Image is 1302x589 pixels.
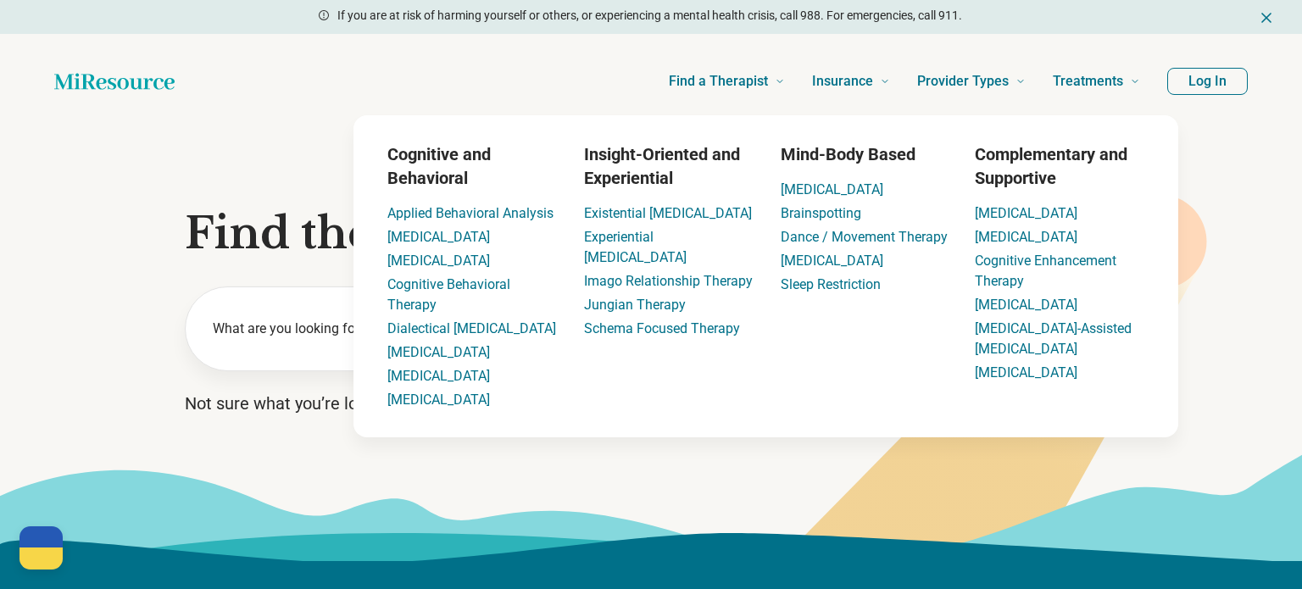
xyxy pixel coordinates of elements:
[781,229,948,245] a: Dance / Movement Therapy
[669,47,785,115] a: Find a Therapist
[387,205,554,221] a: Applied Behavioral Analysis
[975,364,1077,381] a: [MEDICAL_DATA]
[975,142,1144,190] h3: Complementary and Supportive
[781,205,861,221] a: Brainspotting
[387,392,490,408] a: [MEDICAL_DATA]
[1258,7,1275,27] button: Dismiss
[812,69,873,93] span: Insurance
[1053,47,1140,115] a: Treatments
[781,142,948,166] h3: Mind-Body Based
[387,368,490,384] a: [MEDICAL_DATA]
[1053,69,1123,93] span: Treatments
[185,208,1117,259] h1: Find the right mental health care for you
[1167,68,1248,95] button: Log In
[213,319,498,339] label: What are you looking for?
[975,320,1132,357] a: [MEDICAL_DATA]-Assisted [MEDICAL_DATA]
[812,47,890,115] a: Insurance
[584,205,752,221] a: Existential [MEDICAL_DATA]
[337,7,962,25] p: If you are at risk of harming yourself or others, or experiencing a mental health crisis, call 98...
[975,253,1116,289] a: Cognitive Enhancement Therapy
[584,142,754,190] h3: Insight-Oriented and Experiential
[917,47,1026,115] a: Provider Types
[669,69,768,93] span: Find a Therapist
[781,181,883,197] a: [MEDICAL_DATA]
[54,64,175,98] a: Home page
[387,253,490,269] a: [MEDICAL_DATA]
[387,344,490,360] a: [MEDICAL_DATA]
[387,276,510,313] a: Cognitive Behavioral Therapy
[584,297,686,313] a: Jungian Therapy
[387,320,556,336] a: Dialectical [MEDICAL_DATA]
[975,205,1077,221] a: [MEDICAL_DATA]
[781,253,883,269] a: [MEDICAL_DATA]
[781,276,881,292] a: Sleep Restriction
[975,297,1077,313] a: [MEDICAL_DATA]
[975,229,1077,245] a: [MEDICAL_DATA]
[387,229,490,245] a: [MEDICAL_DATA]
[584,320,740,336] a: Schema Focused Therapy
[584,229,687,265] a: Experiential [MEDICAL_DATA]
[185,392,1117,415] p: Not sure what you’re looking for?
[917,69,1009,93] span: Provider Types
[584,273,753,289] a: Imago Relationship Therapy
[387,142,557,190] h3: Cognitive and Behavioral
[252,115,1280,437] div: Treatments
